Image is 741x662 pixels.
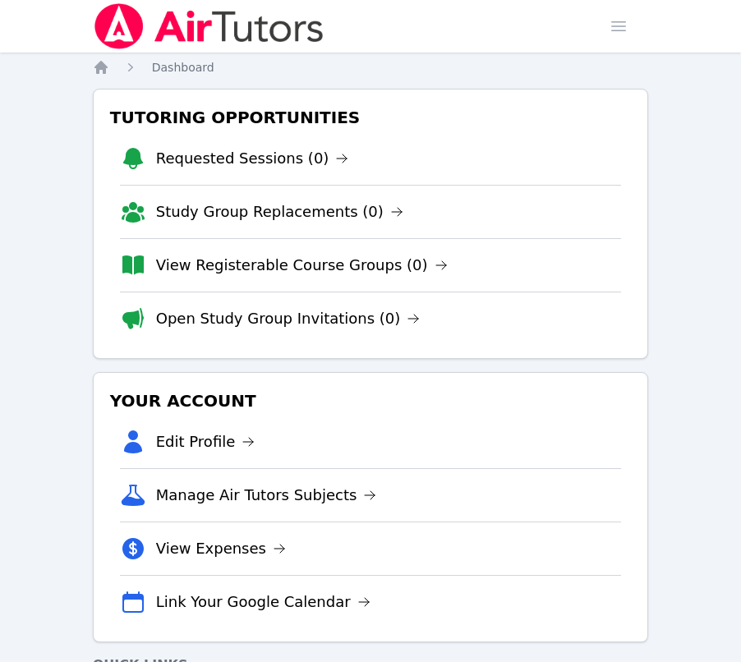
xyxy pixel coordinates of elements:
[152,61,214,74] span: Dashboard
[93,59,649,76] nav: Breadcrumb
[107,103,635,132] h3: Tutoring Opportunities
[156,591,370,614] a: Link Your Google Calendar
[156,537,286,560] a: View Expenses
[156,200,403,223] a: Study Group Replacements (0)
[156,254,448,277] a: View Registerable Course Groups (0)
[152,59,214,76] a: Dashboard
[156,147,349,170] a: Requested Sessions (0)
[156,307,421,330] a: Open Study Group Invitations (0)
[107,386,635,416] h3: Your Account
[156,484,377,507] a: Manage Air Tutors Subjects
[93,3,325,49] img: Air Tutors
[156,430,255,453] a: Edit Profile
